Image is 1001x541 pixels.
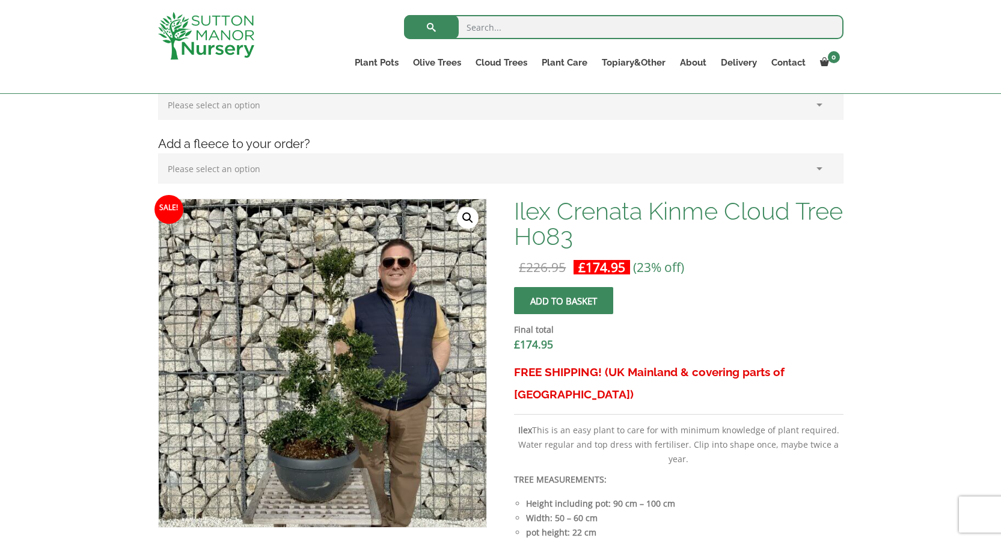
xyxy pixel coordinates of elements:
strong: Height including pot: 90 cm – 100 cm [526,498,675,509]
h4: Add a fleece to your order? [149,135,853,153]
span: £ [514,337,520,351]
h1: Ilex Crenata Kinme Cloud Tree H083 [514,199,843,249]
dt: Final total [514,323,843,337]
a: Olive Trees [406,54,468,71]
b: Ilex [518,424,532,436]
h3: FREE SHIPPING! (UK Mainland & covering parts of [GEOGRAPHIC_DATA]) [514,361,843,406]
a: About [673,54,714,71]
a: 0 [813,54,843,71]
span: 0 [828,51,840,63]
span: £ [578,259,586,276]
button: Add to basket [514,287,613,314]
strong: Width: 50 – 60 cm [526,512,598,524]
a: Contact [764,54,813,71]
span: (23% off) [633,259,684,276]
a: Cloud Trees [468,54,534,71]
span: £ [519,259,526,276]
p: This is an easy plant to care for with minimum knowledge of plant required. Water regular and top... [514,423,843,466]
a: Delivery [714,54,764,71]
strong: pot height: 22 cm [526,527,596,538]
a: Topiary&Other [595,54,673,71]
a: View full-screen image gallery [457,207,479,229]
a: Plant Care [534,54,595,71]
bdi: 226.95 [519,259,566,276]
a: Plant Pots [347,54,406,71]
bdi: 174.95 [514,337,553,351]
span: Sale! [155,195,183,224]
strong: TREE MEASUREMENTS: [514,474,607,485]
input: Search... [404,15,843,39]
bdi: 174.95 [578,259,625,276]
img: logo [158,12,254,60]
